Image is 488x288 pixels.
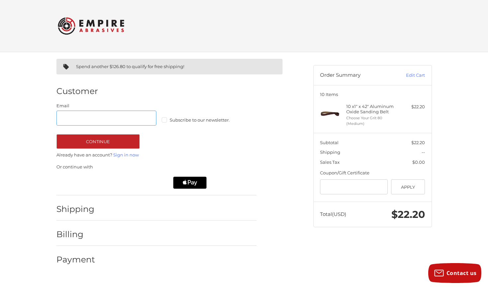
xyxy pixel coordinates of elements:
input: Gift Certificate or Coupon Code [320,179,388,194]
a: Sign in now [113,152,139,157]
div: Coupon/Gift Certificate [320,170,425,176]
iframe: PayPal-paylater [114,177,167,189]
h2: Customer [56,86,98,96]
span: Subscribe to our newsletter. [170,117,230,123]
span: $22.20 [411,140,425,145]
button: Apply [391,179,425,194]
h2: Billing [56,229,95,240]
label: Email [56,103,157,109]
p: Already have an account? [56,152,257,158]
span: -- [422,149,425,155]
span: $22.20 [391,208,425,221]
span: $0.00 [412,159,425,165]
img: Empire Abrasives [58,13,124,39]
p: Or continue with [56,164,257,170]
div: $22.20 [399,104,425,110]
h2: Payment [56,254,95,265]
span: Contact us [447,269,477,277]
h3: Order Summary [320,72,391,79]
span: Sales Tax [320,159,340,165]
button: Continue [56,134,140,149]
span: Subtotal [320,140,339,145]
span: Shipping [320,149,340,155]
span: Total (USD) [320,211,346,217]
span: Spend another $126.80 to qualify for free shipping! [76,64,184,69]
button: Contact us [428,263,481,283]
iframe: PayPal-paypal [54,177,107,189]
li: Choose Your Grit 80 (Medium) [346,115,397,126]
h4: 10 x 1" x 42" Aluminum Oxide Sanding Belt [346,104,397,115]
a: Edit Cart [391,72,425,79]
h2: Shipping [56,204,95,214]
h3: 10 Items [320,92,425,97]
